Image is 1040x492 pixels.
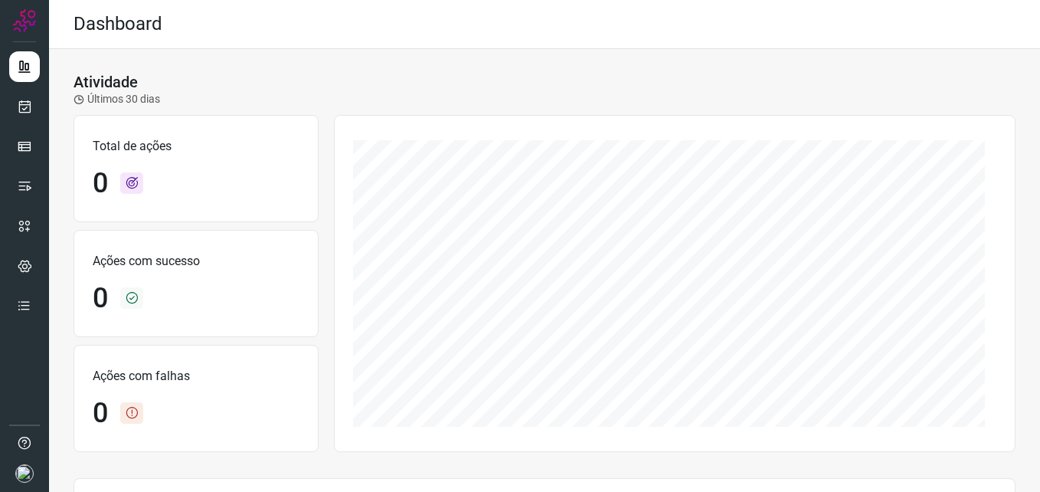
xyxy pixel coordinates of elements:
[74,13,162,35] h2: Dashboard
[93,367,299,385] p: Ações com falhas
[93,397,108,430] h1: 0
[74,91,160,107] p: Últimos 30 dias
[13,9,36,32] img: Logo
[93,137,299,156] p: Total de ações
[93,282,108,315] h1: 0
[93,167,108,200] h1: 0
[93,252,299,271] p: Ações com sucesso
[74,73,138,91] h3: Atividade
